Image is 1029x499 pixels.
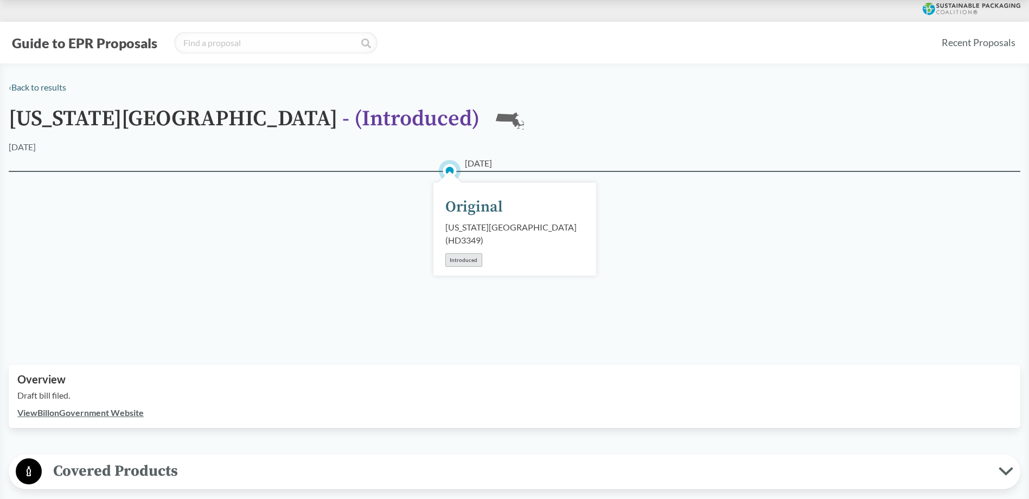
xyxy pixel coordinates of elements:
p: Draft bill filed. [17,389,1012,402]
span: - ( Introduced ) [342,105,480,132]
div: [DATE] [9,140,36,153]
div: Introduced [445,253,482,267]
a: Recent Proposals [937,30,1020,55]
span: [DATE] [465,157,492,170]
button: Guide to EPR Proposals [9,34,161,52]
span: Covered Products [42,459,999,483]
h1: [US_STATE][GEOGRAPHIC_DATA] [9,107,480,140]
input: Find a proposal [174,32,378,54]
div: [US_STATE][GEOGRAPHIC_DATA] ( HD3349 ) [445,221,584,247]
a: ‹Back to results [9,82,66,92]
div: Original [445,196,503,219]
button: Covered Products [12,458,1017,485]
a: ViewBillonGovernment Website [17,407,144,418]
h2: Overview [17,373,1012,386]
